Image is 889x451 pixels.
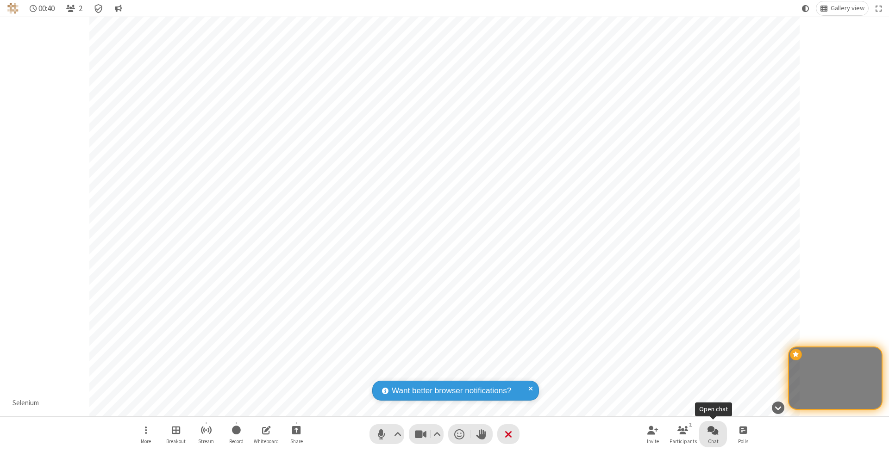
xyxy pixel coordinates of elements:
[7,3,19,14] img: QA Selenium DO NOT DELETE OR CHANGE
[111,1,125,15] button: Conversation
[9,398,43,408] div: Selenium
[222,421,250,447] button: Start recording
[162,421,190,447] button: Manage Breakout Rooms
[90,1,107,15] div: Meeting details Encryption enabled
[229,439,244,444] span: Record
[431,424,444,444] button: Video setting
[798,1,813,15] button: Using system theme
[79,4,82,13] span: 2
[470,424,493,444] button: Raise hand
[282,421,310,447] button: Start sharing
[254,439,279,444] span: Whiteboard
[699,421,727,447] button: Open chat
[639,421,667,447] button: Invite participants (⌘+Shift+I)
[448,424,470,444] button: Send a reaction
[252,421,280,447] button: Open shared whiteboard
[392,385,511,397] span: Want better browser notifications?
[831,5,864,12] span: Gallery view
[669,421,697,447] button: Open participant list
[768,396,788,419] button: Hide
[409,424,444,444] button: Stop video (⌘+Shift+V)
[192,421,220,447] button: Start streaming
[872,1,886,15] button: Fullscreen
[647,439,659,444] span: Invite
[738,439,748,444] span: Polls
[38,4,55,13] span: 00:40
[670,439,697,444] span: Participants
[141,439,151,444] span: More
[198,439,214,444] span: Stream
[729,421,757,447] button: Open poll
[290,439,303,444] span: Share
[708,439,719,444] span: Chat
[369,424,404,444] button: Mute (⌘+Shift+A)
[816,1,868,15] button: Change layout
[497,424,520,444] button: End or leave meeting
[26,1,59,15] div: Timer
[687,420,695,429] div: 2
[392,424,404,444] button: Audio settings
[62,1,86,15] button: Open participant list
[132,421,160,447] button: Open menu
[166,439,186,444] span: Breakout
